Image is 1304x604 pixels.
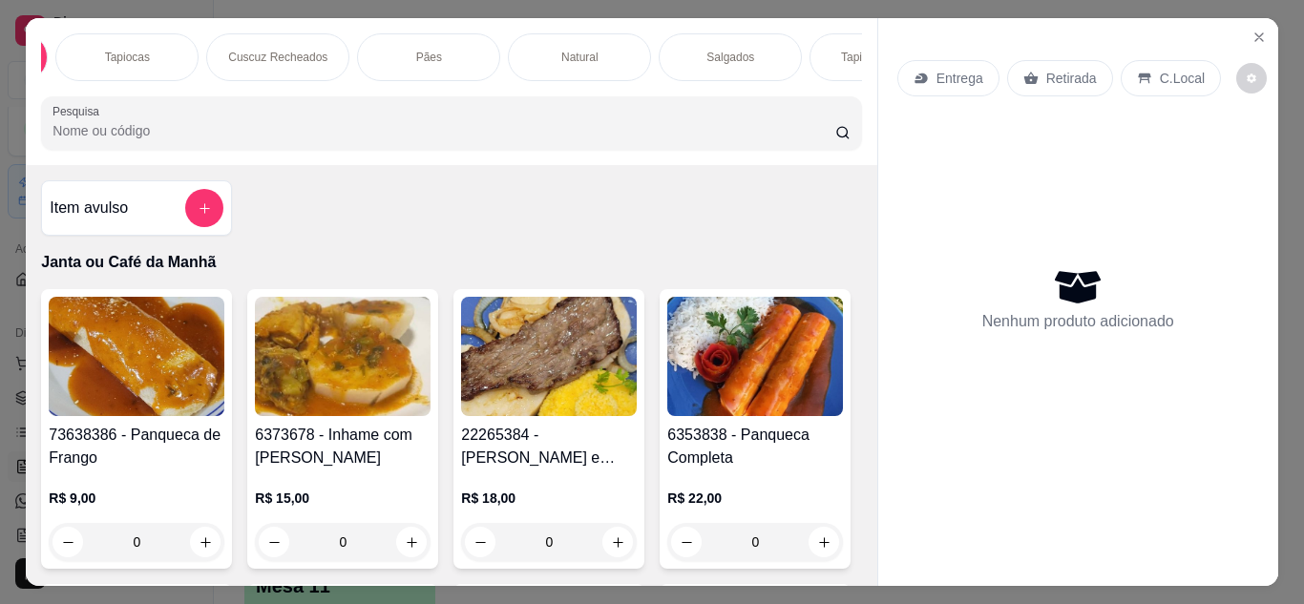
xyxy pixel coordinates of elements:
h4: 6373678 - Inhame com [PERSON_NAME] [255,424,431,469]
h4: 73638386 - Panqueca de Frango [49,424,224,469]
p: Salgados [706,50,754,65]
img: product-image [49,297,224,416]
p: Janta ou Café da Manhã [41,251,861,274]
p: C.Local [1160,69,1205,88]
h4: 22265384 - [PERSON_NAME] e Carne de Sol [461,424,637,469]
p: Natural [561,50,599,65]
p: Nenhum produto adicionado [982,310,1174,333]
button: decrease-product-quantity [259,527,289,557]
p: R$ 9,00 [49,489,224,508]
img: product-image [667,297,843,416]
button: increase-product-quantity [190,527,221,557]
button: add-separate-item [185,189,223,227]
button: increase-product-quantity [396,527,427,557]
p: R$ 22,00 [667,489,843,508]
label: Pesquisa [53,103,106,119]
p: R$ 18,00 [461,489,637,508]
button: decrease-product-quantity [53,527,83,557]
h4: Item avulso [50,197,128,219]
button: increase-product-quantity [809,527,839,557]
button: decrease-product-quantity [465,527,495,557]
button: increase-product-quantity [602,527,633,557]
p: Cuscuz Recheados [228,50,327,65]
p: Tapiocas Doces [841,50,922,65]
p: Retirada [1046,69,1097,88]
p: R$ 15,00 [255,489,431,508]
p: Pães [416,50,442,65]
p: Entrega [936,69,983,88]
button: decrease-product-quantity [1236,63,1267,94]
p: Tapiocas [105,50,150,65]
button: Close [1244,22,1274,52]
img: product-image [255,297,431,416]
h4: 6353838 - Panqueca Completa [667,424,843,469]
button: decrease-product-quantity [671,527,702,557]
img: product-image [461,297,637,416]
input: Pesquisa [53,121,835,140]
